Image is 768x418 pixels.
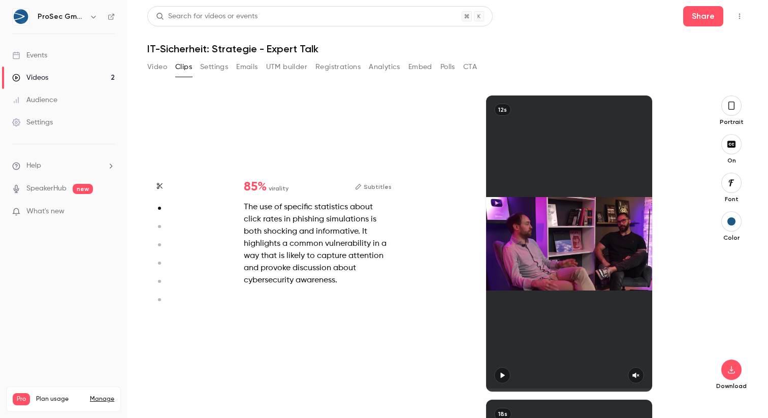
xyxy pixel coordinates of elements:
button: Subtitles [355,181,392,193]
span: new [73,184,93,194]
button: CTA [463,59,477,75]
button: Analytics [369,59,400,75]
p: On [715,156,748,165]
button: Embed [408,59,432,75]
h1: IT-Sicherheit: Strategie - Expert Talk [147,43,748,55]
a: Manage [90,395,114,403]
p: Font [715,195,748,203]
p: Color [715,234,748,242]
div: The use of specific statistics about click rates in phishing simulations is both shocking and inf... [244,201,392,286]
button: Top Bar Actions [731,8,748,24]
h6: ProSec GmbH [38,12,85,22]
p: Download [715,382,748,390]
button: Settings [200,59,228,75]
button: Polls [440,59,455,75]
li: help-dropdown-opener [12,160,115,171]
button: Video [147,59,167,75]
span: 85 % [244,181,267,193]
a: SpeakerHub [26,183,67,194]
span: Pro [13,393,30,405]
div: Videos [12,73,48,83]
button: Emails [236,59,258,75]
iframe: Noticeable Trigger [103,207,115,216]
img: ProSec GmbH [13,9,29,25]
div: Audience [12,95,57,105]
span: virality [269,184,289,193]
button: Registrations [315,59,361,75]
button: Clips [175,59,192,75]
button: Share [683,6,723,26]
span: What's new [26,206,65,217]
button: UTM builder [266,59,307,75]
div: Settings [12,117,53,127]
span: Plan usage [36,395,84,403]
div: Search for videos or events [156,11,258,22]
div: Events [12,50,47,60]
span: Help [26,160,41,171]
p: Portrait [715,118,748,126]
